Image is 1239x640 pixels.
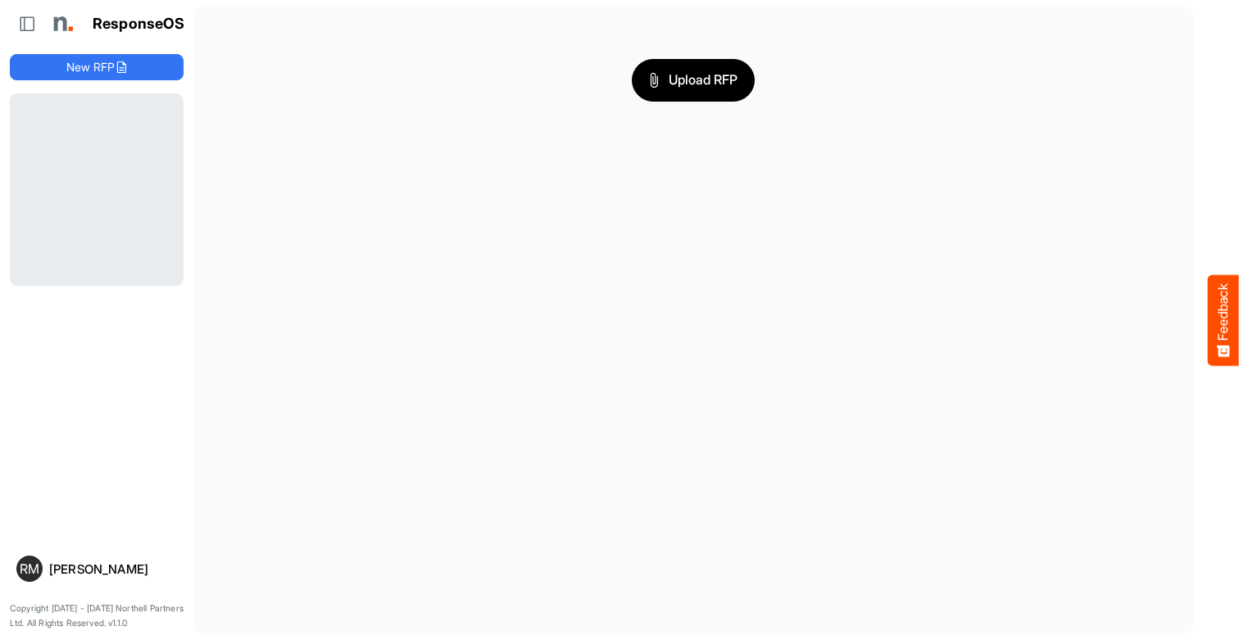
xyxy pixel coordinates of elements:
[93,16,185,33] h1: ResponseOS
[20,562,39,575] span: RM
[1208,275,1239,365] button: Feedback
[49,563,177,575] div: [PERSON_NAME]
[10,601,184,630] p: Copyright [DATE] - [DATE] Northell Partners Ltd. All Rights Reserved. v1.1.0
[632,59,755,102] button: Upload RFP
[10,54,184,80] button: New RFP
[45,7,78,40] img: Northell
[649,70,737,91] span: Upload RFP
[10,93,184,285] div: Loading...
